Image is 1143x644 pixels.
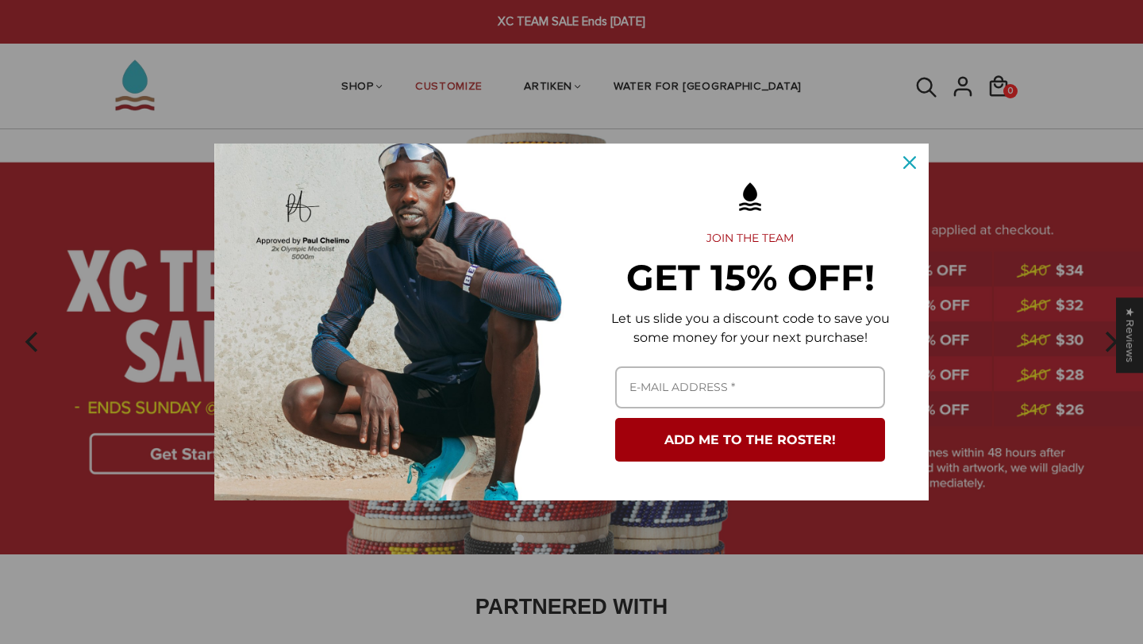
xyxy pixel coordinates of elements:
[597,232,903,246] h2: JOIN THE TEAM
[615,418,885,462] button: ADD ME TO THE ROSTER!
[597,309,903,347] p: Let us slide you a discount code to save you some money for your next purchase!
[891,144,929,182] button: Close
[615,366,885,408] input: Email field
[626,255,875,299] strong: GET 15% OFF!
[903,156,916,169] svg: close icon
